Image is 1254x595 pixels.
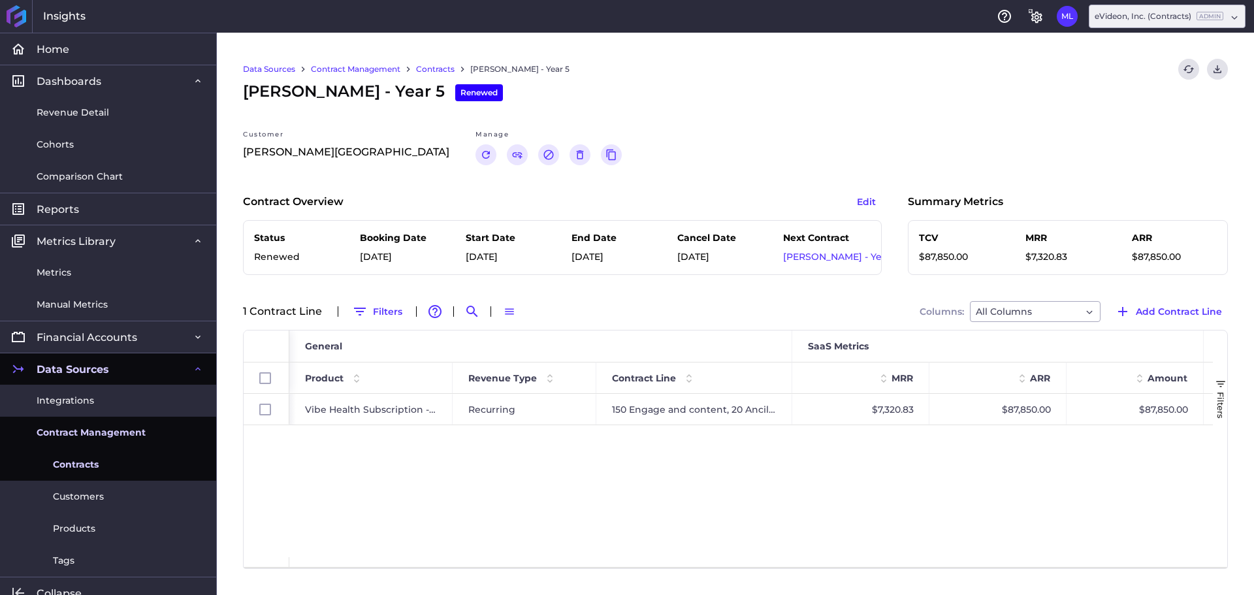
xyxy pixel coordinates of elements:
[1132,231,1217,245] p: ARR
[507,144,528,165] button: Link
[37,170,123,184] span: Comparison Chart
[892,372,913,384] span: MRR
[53,554,74,568] span: Tags
[254,250,339,264] p: Renewed
[1207,59,1228,80] button: Download
[243,144,449,160] p: [PERSON_NAME][GEOGRAPHIC_DATA]
[37,330,137,344] span: Financial Accounts
[360,231,445,245] p: Booking Date
[37,42,69,56] span: Home
[466,231,551,245] p: Start Date
[37,362,109,376] span: Data Sources
[1067,394,1204,425] div: $87,850.00
[37,138,74,152] span: Cohorts
[466,250,551,264] p: [DATE]
[929,394,1067,425] div: $87,850.00
[1089,5,1246,28] div: Dropdown select
[37,394,94,408] span: Integrations
[468,372,537,384] span: Revenue Type
[792,394,929,425] div: $7,320.83
[783,231,899,245] p: Next Contract
[1025,250,1110,264] p: $7,320.83
[571,250,656,264] p: [DATE]
[1178,59,1199,80] button: Refresh
[1109,301,1228,322] button: Add Contract Line
[1095,10,1223,22] div: eVideon, Inc. (Contracts)
[571,231,656,245] p: End Date
[919,231,1004,245] p: TCV
[37,426,146,440] span: Contract Management
[305,372,344,384] span: Product
[1132,250,1217,264] p: $87,850.00
[538,144,559,165] button: Cancel
[305,340,342,352] span: General
[908,194,1003,210] p: Summary Metrics
[37,234,116,248] span: Metrics Library
[570,144,590,165] button: Delete
[1215,392,1226,419] span: Filters
[360,250,445,264] p: [DATE]
[53,490,104,504] span: Customers
[243,80,503,103] span: [PERSON_NAME] - Year 5
[612,372,676,384] span: Contract Line
[1025,6,1046,27] button: General Settings
[37,266,71,280] span: Metrics
[311,63,400,75] a: Contract Management
[53,458,99,472] span: Contracts
[416,63,455,75] a: Contracts
[243,63,295,75] a: Data Sources
[475,129,622,144] div: Manage
[243,129,449,144] div: Customer
[783,251,899,263] a: [PERSON_NAME] - Year 6
[851,191,882,212] button: Edit
[455,84,503,101] div: Renewed
[970,301,1101,322] div: Dropdown select
[37,298,108,312] span: Manual Metrics
[53,522,95,536] span: Products
[305,394,437,425] span: Vibe Health Subscription - Recurring
[920,307,964,316] span: Columns:
[462,301,483,322] button: Search by
[596,394,792,425] div: 150 Engage and content, 20 Ancillary
[37,74,101,88] span: Dashboards
[976,304,1032,319] span: All Columns
[677,250,762,264] p: [DATE]
[453,394,596,425] div: Recurring
[243,194,344,210] p: Contract Overview
[808,340,869,352] span: SaaS Metrics
[1057,6,1078,27] button: User Menu
[37,106,109,120] span: Revenue Detail
[1025,231,1110,245] p: MRR
[244,394,289,425] div: Press SPACE to select this row.
[254,231,339,245] p: Status
[243,306,330,317] div: 1 Contract Line
[919,250,1004,264] p: $87,850.00
[475,144,496,165] button: Renew
[994,6,1015,27] button: Help
[677,231,762,245] p: Cancel Date
[37,202,79,216] span: Reports
[346,301,408,322] button: Filters
[1148,372,1187,384] span: Amount
[1136,304,1222,319] span: Add Contract Line
[1030,372,1050,384] span: ARR
[1197,12,1223,20] ins: Admin
[470,63,570,75] a: [PERSON_NAME] - Year 5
